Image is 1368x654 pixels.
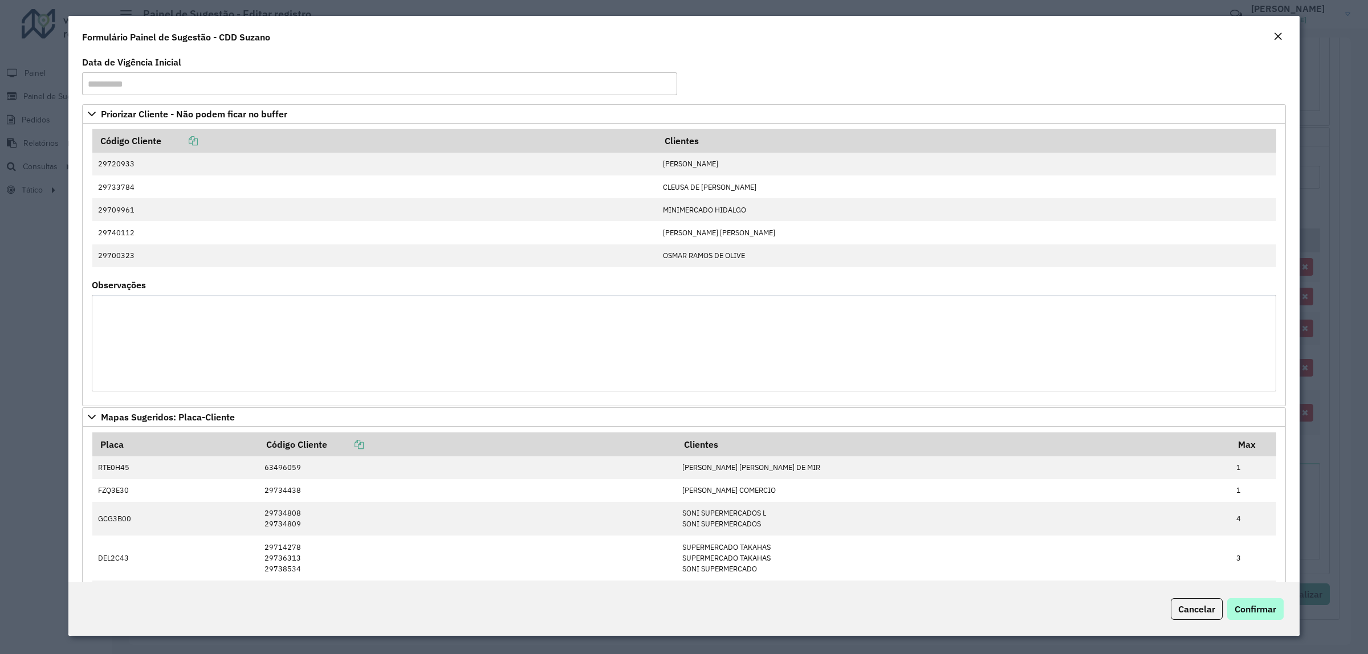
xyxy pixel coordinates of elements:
[657,153,1276,175] td: [PERSON_NAME]
[1231,456,1276,479] td: 1
[92,479,259,502] td: FZQ3E30
[677,432,1231,456] th: Clientes
[1235,603,1276,615] span: Confirmar
[258,479,676,502] td: 29734438
[82,407,1286,427] a: Mapas Sugeridos: Placa-Cliente
[1231,479,1276,502] td: 1
[101,109,287,118] span: Priorizar Cliente - Não podem ficar no buffer
[92,278,146,292] label: Observações
[1227,598,1284,620] button: Confirmar
[258,456,676,479] td: 63496059
[1231,432,1276,456] th: Max
[92,153,657,175] td: 29720933
[258,536,676,581] td: 29714278 29736313 29738534
[82,55,181,69] label: Data de Vigência Inicial
[258,502,676,536] td: 29734808 29734809
[657,175,1276,198] td: CLEUSA DE [PERSON_NAME]
[657,221,1276,244] td: [PERSON_NAME] [PERSON_NAME]
[92,175,657,198] td: 29733784
[82,124,1286,406] div: Priorizar Cliente - Não podem ficar no buffer
[82,104,1286,124] a: Priorizar Cliente - Não podem ficar no buffer
[161,135,198,146] a: Copiar
[92,502,259,536] td: GCG3B00
[677,536,1231,581] td: SUPERMERCADO TAKAHAS SUPERMERCADO TAKAHAS SONI SUPERMERCADO
[92,198,657,221] td: 29709961
[657,244,1276,267] td: OSMAR RAMOS DE OLIVE
[92,581,259,626] td: FFA9F87
[657,198,1276,221] td: MINIMERCADO HIDALGO
[1270,30,1286,44] button: Close
[92,536,259,581] td: DEL2C43
[258,432,676,456] th: Código Cliente
[677,502,1231,536] td: SONI SUPERMERCADOS L SONI SUPERMERCADOS
[1273,32,1282,41] em: Fechar
[657,129,1276,153] th: Clientes
[101,412,235,422] span: Mapas Sugeridos: Placa-Cliente
[92,244,657,267] td: 29700323
[1171,598,1223,620] button: Cancelar
[82,30,270,44] h4: Formulário Painel de Sugestão - CDD Suzano
[677,581,1231,626] td: [PERSON_NAME] DE SUPERM. PRIMOS SONI SUPERMERCADOS L
[92,456,259,479] td: RTE0H45
[258,581,676,626] td: 29726036 29732165 29734811
[327,439,364,450] a: Copiar
[677,479,1231,502] td: [PERSON_NAME] COMERCIO
[1178,603,1215,615] span: Cancelar
[92,221,657,244] td: 29740112
[1231,502,1276,536] td: 4
[92,129,657,153] th: Código Cliente
[677,456,1231,479] td: [PERSON_NAME] [PERSON_NAME] DE MIR
[1231,536,1276,581] td: 3
[1231,581,1276,626] td: 3
[92,432,259,456] th: Placa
